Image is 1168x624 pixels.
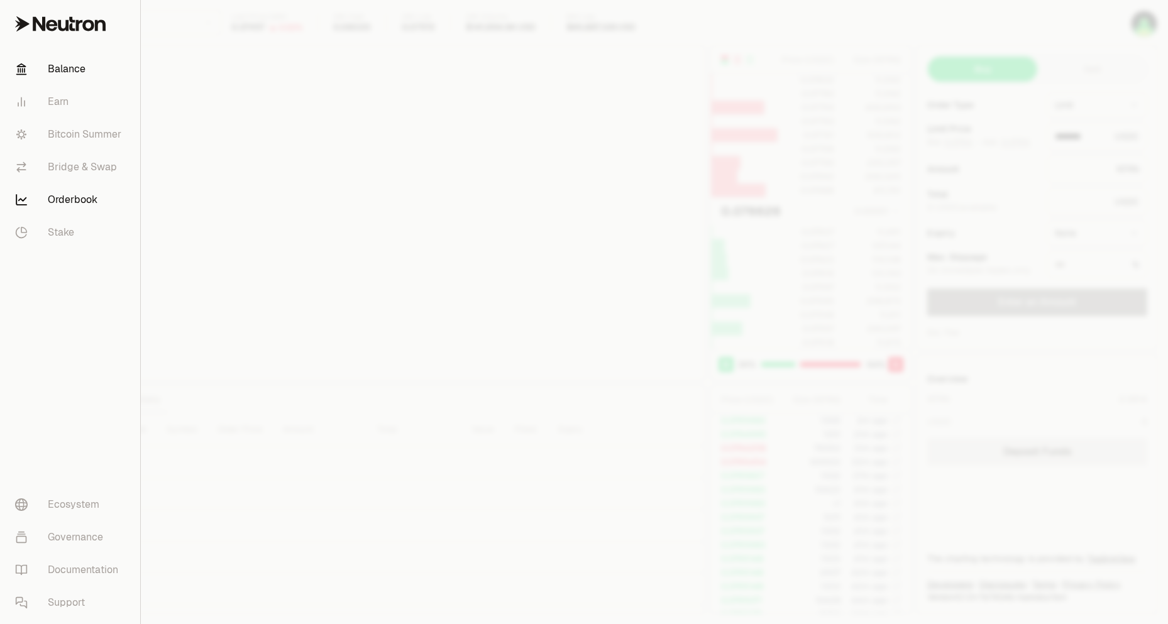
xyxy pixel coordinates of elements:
a: Balance [5,53,135,85]
a: Governance [5,521,135,554]
a: Ecosystem [5,488,135,521]
a: Bridge & Swap [5,151,135,183]
a: Orderbook [5,183,135,216]
a: Support [5,586,135,619]
a: Documentation [5,554,135,586]
a: Bitcoin Summer [5,118,135,151]
a: Stake [5,216,135,249]
a: Earn [5,85,135,118]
